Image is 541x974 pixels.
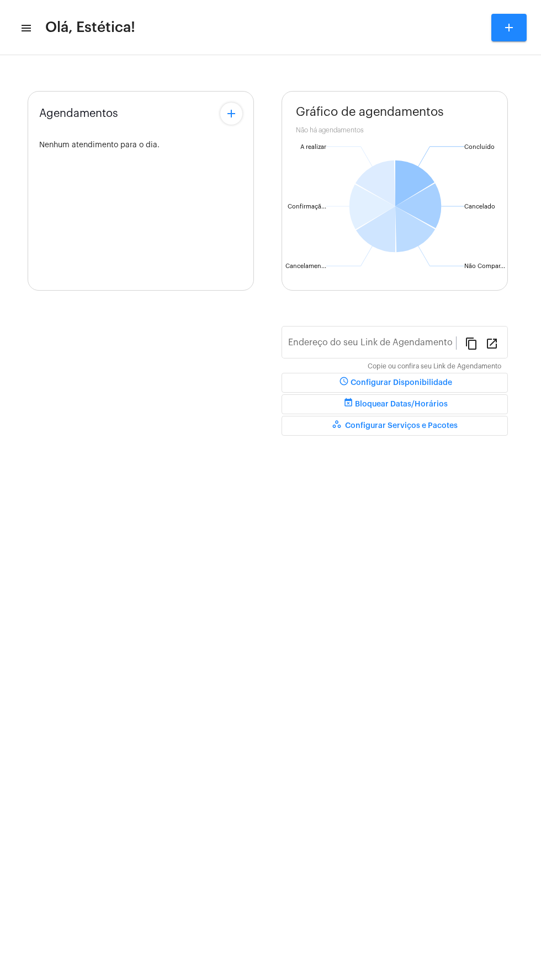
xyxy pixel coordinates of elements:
[288,340,456,350] input: Link
[368,363,501,371] mat-hint: Copie ou confira seu Link de Agendamento
[39,108,118,120] span: Agendamentos
[45,19,135,36] span: Olá, Estética!
[464,144,495,150] text: Concluído
[39,141,242,149] div: Nenhum atendimento para o dia.
[288,204,326,210] text: Confirmaçã...
[337,379,452,387] span: Configurar Disponibilidade
[465,336,478,350] mat-icon: content_copy
[332,419,345,432] mat-icon: workspaces_outlined
[332,422,458,430] span: Configurar Serviços e Pacotes
[464,204,495,210] text: Cancelado
[20,22,31,35] mat-icon: sidenav icon
[282,416,508,436] button: Configurar Serviços e Pacotes
[296,105,444,119] span: Gráfico de agendamentos
[485,336,498,350] mat-icon: open_in_new
[337,376,351,389] mat-icon: schedule
[502,21,516,34] mat-icon: add
[342,400,448,408] span: Bloquear Datas/Horários
[300,144,326,150] text: A realizar
[342,398,355,411] mat-icon: event_busy
[282,373,508,393] button: Configurar Disponibilidade
[464,263,505,269] text: Não Compar...
[285,263,326,269] text: Cancelamen...
[282,394,508,414] button: Bloquear Datas/Horários
[225,107,238,120] mat-icon: add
